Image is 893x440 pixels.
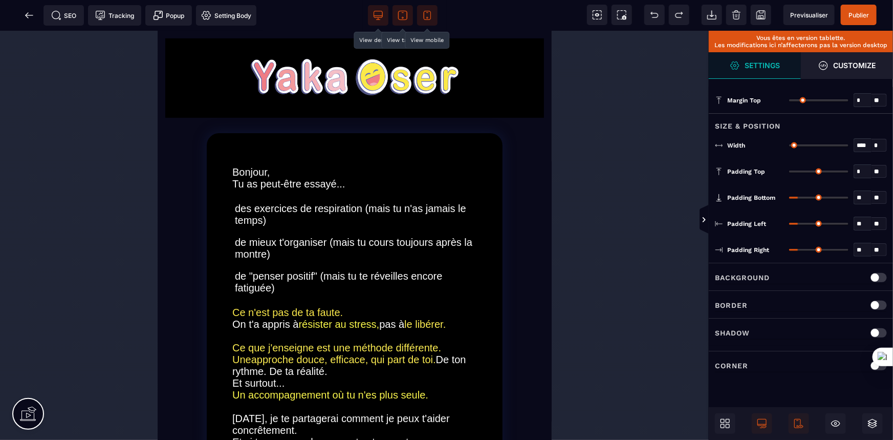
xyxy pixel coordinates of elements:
p: Shadow [715,327,750,339]
span: des exercices de respiration (mais tu n'as jamais le temps) [77,172,309,195]
span: Tracking [95,10,134,20]
p: Vous êtes en version tablette. [714,34,888,41]
span: Width [727,141,745,150]
span: SEO [51,10,77,20]
span: Setting Body [201,10,251,20]
span: de mieux t'organiser (mais tu cours toujours après la montre) [77,206,315,229]
span: View components [587,5,607,25]
img: aa6757e2f70c7967f7730340346f47c4_yakaoser_%C3%A9crit__copie.png [93,28,301,65]
div: Size & Position [709,113,893,132]
span: Open Blocks [715,413,735,434]
span: Desktop Only [752,413,772,434]
p: Border [715,299,748,311]
span: Screenshot [612,5,632,25]
strong: Settings [745,61,780,69]
span: Popup [153,10,185,20]
p: Background [715,271,770,284]
span: Hide/Show Block [825,413,846,434]
div: Bonjour, Tu as peut-être essayé... [75,136,319,159]
span: Preview [783,5,835,25]
span: Open Style Manager [801,52,893,79]
span: Padding Left [727,220,766,228]
span: Open Layers [862,413,883,434]
span: Mobile Only [789,413,809,434]
p: Les modifications ici n’affecterons pas la version desktop [714,41,888,49]
strong: Customize [834,61,876,69]
p: Corner [715,360,748,372]
span: de "penser positif" (mais tu te réveilles encore fatiguée) [77,240,285,263]
span: Settings [709,52,801,79]
span: Padding Bottom [727,194,775,202]
span: Publier [848,11,869,19]
span: Margin Top [727,96,761,104]
span: Padding Top [727,167,765,176]
span: Previsualiser [790,11,828,19]
span: Padding Right [727,246,769,254]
